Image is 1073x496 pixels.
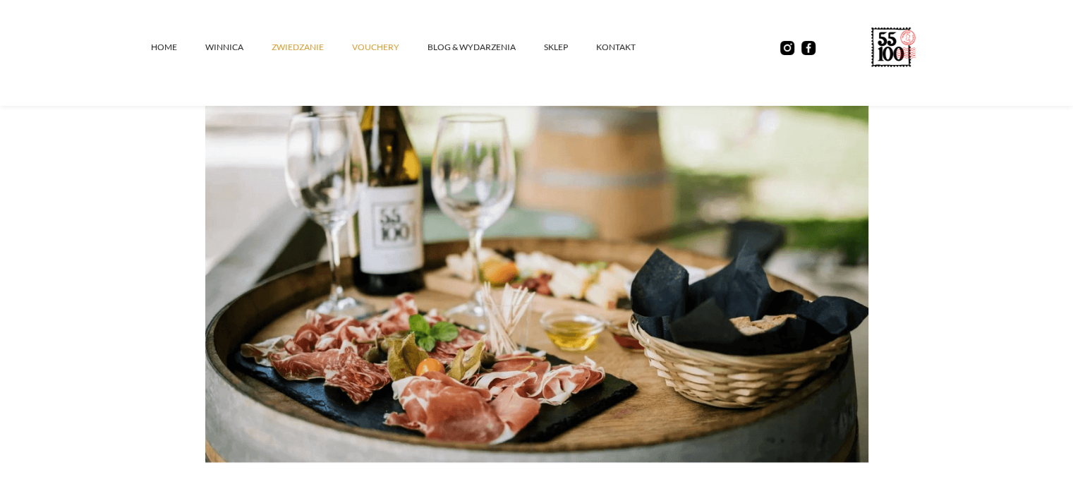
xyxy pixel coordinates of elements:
a: Blog & Wydarzenia [428,26,544,68]
a: ZWIEDZANIE [272,26,352,68]
a: winnica [205,26,272,68]
a: kontakt [596,26,664,68]
a: SKLEP [544,26,596,68]
img: A wine barrel with snacks on it: a cheese board, a cold meat board, Solaris wine and bread [205,20,868,463]
a: Home [151,26,205,68]
a: vouchery [352,26,428,68]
